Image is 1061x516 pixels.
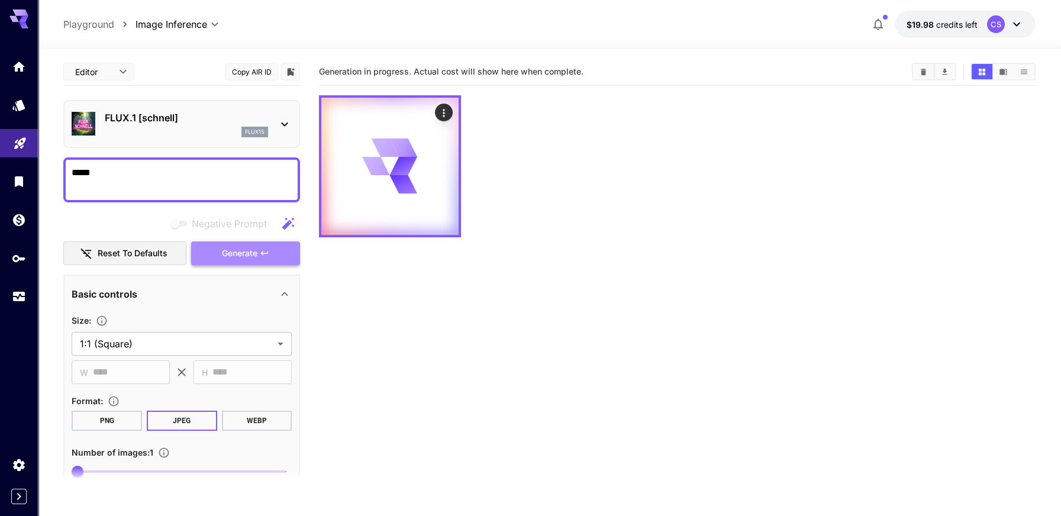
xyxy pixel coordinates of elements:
button: PNG [72,411,142,431]
span: Negative Prompt [192,217,267,231]
p: flux1s [245,128,265,136]
span: Size : [72,315,91,325]
span: Format : [72,396,103,406]
button: Reset to defaults [63,241,186,266]
div: API Keys [12,251,26,266]
div: Playground [13,132,27,147]
span: H [202,366,208,379]
button: Download All [934,64,955,79]
div: Clear ImagesDownload All [912,63,956,80]
span: Negative prompts are not compatible with the selected model. [168,216,276,231]
button: Generate [191,241,300,266]
div: Usage [12,289,26,304]
button: Add to library [285,64,296,79]
p: FLUX.1 [schnell] [105,111,268,125]
div: Basic controls [72,280,292,308]
div: Wallet [12,212,26,227]
button: JPEG [147,411,217,431]
button: Clear Images [913,64,934,79]
span: Image Inference [136,17,207,31]
button: Show images in video view [993,64,1014,79]
button: Adjust the dimensions of the generated image by specifying its width and height in pixels, or sel... [91,315,112,327]
p: Basic controls [72,287,137,301]
span: 1:1 (Square) [80,337,273,351]
button: Specify how many images to generate in a single request. Each image generation will be charged se... [153,447,175,459]
span: Generate [222,246,257,261]
div: Models [12,98,26,112]
button: Choose the file format for the output image. [103,395,124,407]
button: $19.9775CS [895,11,1036,38]
button: Copy AIR ID [225,63,278,80]
a: Playground [63,17,114,31]
button: Expand sidebar [11,489,27,504]
button: Show images in list view [1014,64,1034,79]
div: Actions [435,104,453,121]
div: $19.9775 [907,18,978,31]
nav: breadcrumb [63,17,136,31]
span: credits left [936,20,978,30]
span: W [80,366,88,379]
button: WEBP [222,411,292,431]
button: Show images in grid view [972,64,992,79]
span: $19.98 [907,20,936,30]
div: Settings [12,457,26,472]
span: Number of images : 1 [72,447,153,457]
span: Editor [75,66,112,78]
div: Show images in grid viewShow images in video viewShow images in list view [970,63,1036,80]
div: FLUX.1 [schnell]flux1s [72,106,292,142]
div: Library [12,174,26,189]
div: Home [12,59,26,74]
div: CS [987,15,1005,33]
span: Generation in progress. Actual cost will show here when complete. [319,66,583,76]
